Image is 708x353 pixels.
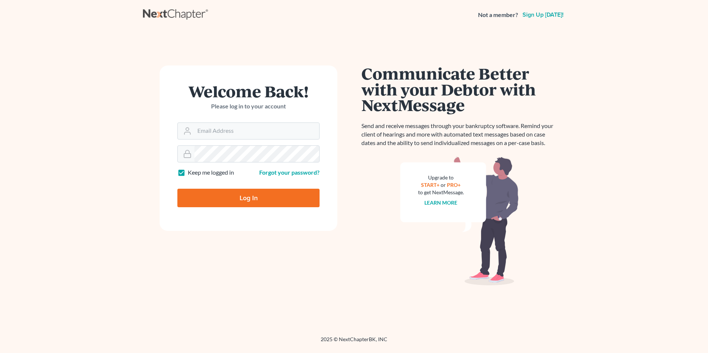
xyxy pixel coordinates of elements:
[400,156,519,286] img: nextmessage_bg-59042aed3d76b12b5cd301f8e5b87938c9018125f34e5fa2b7a6b67550977c72.svg
[421,182,440,188] a: START+
[478,11,518,19] strong: Not a member?
[177,189,320,207] input: Log In
[441,182,446,188] span: or
[418,189,464,196] div: to get NextMessage.
[418,174,464,181] div: Upgrade to
[194,123,319,139] input: Email Address
[188,168,234,177] label: Keep me logged in
[447,182,461,188] a: PRO+
[361,122,558,147] p: Send and receive messages through your bankruptcy software. Remind your client of hearings and mo...
[177,83,320,99] h1: Welcome Back!
[521,12,565,18] a: Sign up [DATE]!
[425,199,458,206] a: Learn more
[143,336,565,349] div: 2025 © NextChapterBK, INC
[361,65,558,113] h1: Communicate Better with your Debtor with NextMessage
[177,102,320,111] p: Please log in to your account
[259,169,320,176] a: Forgot your password?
